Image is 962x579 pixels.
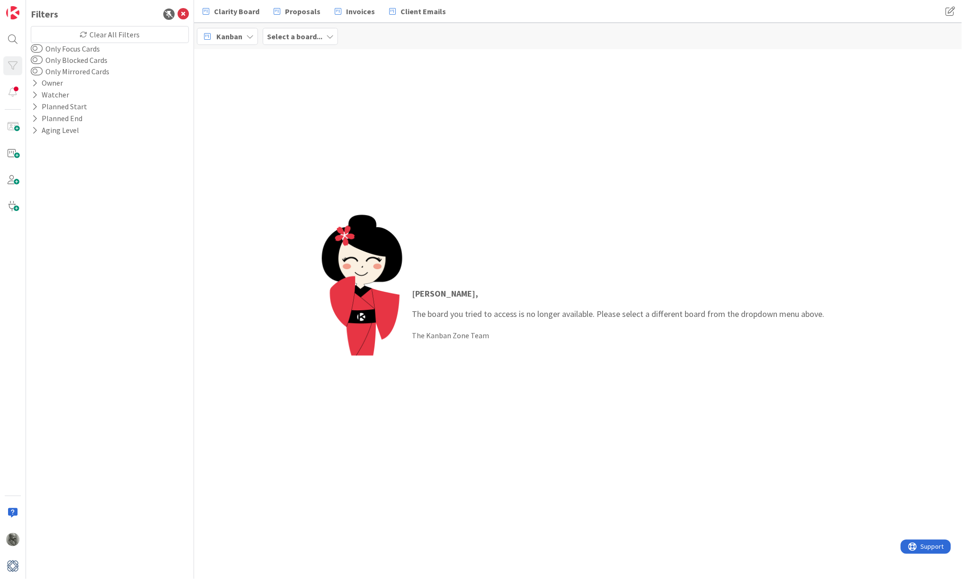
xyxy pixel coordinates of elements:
[6,6,19,19] img: Visit kanbanzone.com
[31,55,43,65] button: Only Blocked Cards
[31,7,58,21] div: Filters
[31,113,83,124] div: Planned End
[329,3,381,20] a: Invoices
[31,101,88,113] div: Planned Start
[31,26,189,43] div: Clear All Filters
[216,31,242,42] span: Kanban
[214,6,259,17] span: Clarity Board
[412,287,825,320] p: The board you tried to access is no longer available. Please select a different board from the dr...
[31,66,109,77] label: Only Mirrored Cards
[6,533,19,546] img: PA
[31,124,80,136] div: Aging Level
[31,54,107,66] label: Only Blocked Cards
[412,330,825,341] div: The Kanban Zone Team
[267,32,322,41] b: Select a board...
[412,288,478,299] strong: [PERSON_NAME] ,
[346,6,375,17] span: Invoices
[383,3,452,20] a: Client Emails
[31,43,100,54] label: Only Focus Cards
[31,89,70,101] div: Watcher
[268,3,326,20] a: Proposals
[285,6,321,17] span: Proposals
[31,44,43,53] button: Only Focus Cards
[31,67,43,76] button: Only Mirrored Cards
[6,560,19,573] img: avatar
[197,3,265,20] a: Clarity Board
[20,1,43,13] span: Support
[31,77,64,89] div: Owner
[401,6,446,17] span: Client Emails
